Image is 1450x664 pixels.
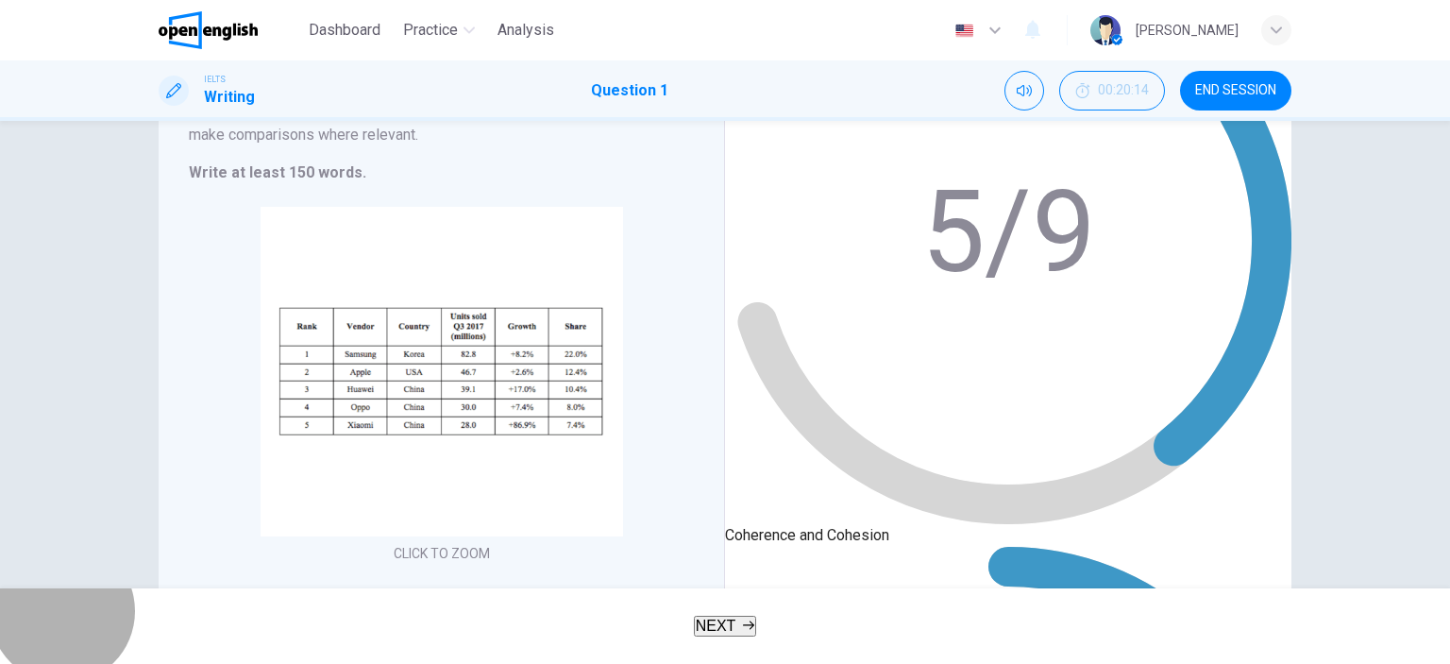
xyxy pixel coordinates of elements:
[204,86,255,109] h1: Writing
[725,526,889,544] span: Coherence and Cohesion
[921,166,1095,298] text: 5/9
[189,101,694,146] h6: Summarise the information by selecting and reporting the main features, and make comparisons wher...
[1195,83,1276,98] span: END SESSION
[490,13,562,47] button: Analysis
[694,616,757,637] button: NEXT
[1136,19,1239,42] div: [PERSON_NAME]
[591,79,668,102] h1: Question 1
[159,11,258,49] img: OpenEnglish logo
[1004,71,1044,111] div: Mute
[189,163,366,181] strong: Write at least 150 words.
[1059,71,1165,111] button: 00:20:14
[1059,71,1165,111] div: Hide
[309,19,380,42] span: Dashboard
[159,11,301,49] a: OpenEnglish logo
[1098,83,1149,98] span: 00:20:14
[1180,71,1291,111] button: END SESSION
[1090,15,1121,45] img: Profile picture
[396,13,482,47] button: Practice
[696,618,736,634] span: NEXT
[497,19,554,42] span: Analysis
[204,73,226,86] span: IELTS
[403,19,458,42] span: Practice
[953,24,976,38] img: en
[301,13,388,47] button: Dashboard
